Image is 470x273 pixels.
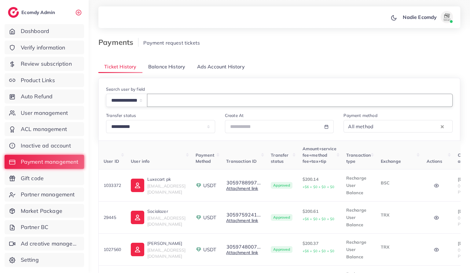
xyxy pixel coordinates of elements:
a: ACL management [5,122,84,136]
span: Partner management [21,191,75,198]
p: [PERSON_NAME] [147,240,185,247]
div: Search for option [343,120,453,133]
span: [EMAIL_ADDRESS][DOMAIN_NAME] [147,183,185,195]
a: Verify information [5,41,84,55]
button: 3059759241... [226,212,261,217]
span: Auto Refund [21,93,53,100]
p: TRX [380,243,417,251]
input: Search for option [375,122,439,131]
span: Ticket History [104,63,136,70]
p: 1033372 [104,182,121,189]
span: Setting [21,256,39,264]
a: Payment management [5,155,84,169]
button: Clear Selected [441,123,444,130]
a: Auto Refund [5,89,84,104]
img: ic-user-info.36bf1079.svg [131,211,144,224]
a: Partner management [5,187,84,202]
small: +$6 + $0 + $0 + $0 [302,249,334,253]
label: Create At [225,112,244,118]
img: logo [8,7,19,18]
p: Recharge User Balance [346,206,371,228]
img: ic-user-info.36bf1079.svg [131,243,144,256]
img: payment [196,182,202,188]
a: Partner BC [5,220,84,234]
span: Ads Account History [197,63,245,70]
span: Inactive ad account [21,142,71,150]
p: $200.14 [302,176,336,191]
span: Dashboard [21,27,49,35]
img: ic-user-info.36bf1079.svg [131,179,144,192]
span: Payment request tickets [143,40,200,46]
span: Verify information [21,44,65,52]
span: User management [21,109,68,117]
h2: Ecomdy Admin [21,9,57,15]
p: Socialazer [147,208,185,215]
span: [EMAIL_ADDRESS][DOMAIN_NAME] [147,215,185,227]
span: Payment management [21,158,79,166]
span: User info [131,158,149,164]
span: 01:44 PM [457,183,468,195]
span: Transaction type [346,152,371,164]
button: 3059788997... [226,180,261,185]
span: 01:41 PM [457,215,468,227]
span: Transfer status [271,152,288,164]
a: Ad creative management [5,237,84,251]
a: Nadie Ecomdyavatar [399,11,455,23]
span: 01:36 PM [457,247,468,259]
span: Gift code [21,174,44,182]
span: Approved [271,246,292,253]
p: BSC [380,179,417,187]
a: Market Package [5,204,84,218]
span: Market Package [21,207,62,215]
span: Transaction ID [226,158,257,164]
span: Approved [271,182,292,189]
p: Nadie Ecomdy [403,13,437,21]
a: Attachment link [226,218,258,223]
span: All method [347,122,375,131]
span: Balance History [148,63,185,70]
span: Review subscription [21,60,72,68]
a: Dashboard [5,24,84,38]
span: Ad creative management [21,240,79,248]
small: +$6 + $0 + $0 + $0 [302,217,334,221]
p: $200.61 [302,208,336,223]
a: Review subscription [5,57,84,71]
img: payment [196,246,202,253]
label: Payment method [343,112,377,118]
span: Payment Method [196,152,214,164]
p: 29445 [104,214,121,221]
span: Product Links [21,76,55,84]
span: USDT [203,246,217,253]
p: Luxecart pk [147,176,185,183]
span: USDT [203,214,217,221]
p: TRX [380,211,417,219]
a: Inactive ad account [5,139,84,153]
a: Attachment link [226,186,258,191]
small: +$6 + $0 + $0 + $0 [302,185,334,189]
p: $200.37 [302,240,336,255]
a: logoEcomdy Admin [8,7,57,18]
label: Search user by field [106,86,145,92]
p: 1027560 [104,246,121,253]
span: USDT [203,182,217,189]
span: Amount+service fee+method fee+tax+tip [302,146,336,164]
p: Recharge User Balance [346,238,371,260]
a: Setting [5,253,84,267]
a: Product Links [5,73,84,87]
img: payment [196,214,202,220]
label: Transfer status [106,112,136,118]
img: avatar [441,11,453,23]
p: Recharge User Balance [346,174,371,196]
span: User ID [104,158,119,164]
a: Gift code [5,171,84,185]
a: User management [5,106,84,120]
span: Actions [426,158,442,164]
button: 3059748007... [226,244,261,249]
span: Approved [271,214,292,221]
span: [EMAIL_ADDRESS][DOMAIN_NAME] [147,247,185,259]
span: ACL management [21,125,67,133]
span: Partner BC [21,223,49,231]
h3: Payments [98,38,138,47]
a: Attachment link [226,250,258,255]
span: Exchange [380,158,401,164]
